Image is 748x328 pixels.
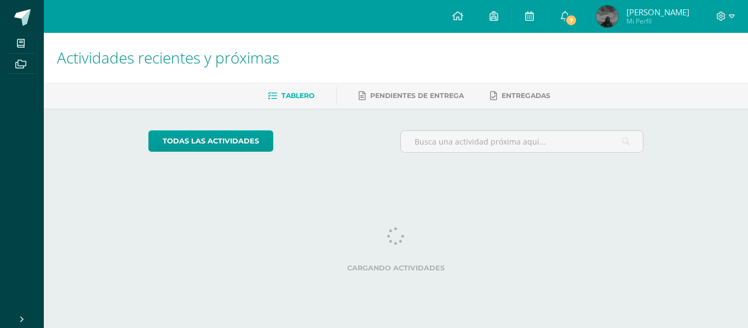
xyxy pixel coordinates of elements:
[565,14,577,26] span: 7
[148,130,273,152] a: todas las Actividades
[626,7,689,18] span: [PERSON_NAME]
[490,87,550,105] a: Entregadas
[596,5,618,27] img: 6815c2fbd6b7d7283ad9e22e50ff5f78.png
[148,264,644,272] label: Cargando actividades
[401,131,643,152] input: Busca una actividad próxima aquí...
[370,91,464,100] span: Pendientes de entrega
[359,87,464,105] a: Pendientes de entrega
[268,87,314,105] a: Tablero
[57,47,279,68] span: Actividades recientes y próximas
[502,91,550,100] span: Entregadas
[281,91,314,100] span: Tablero
[626,16,689,26] span: Mi Perfil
